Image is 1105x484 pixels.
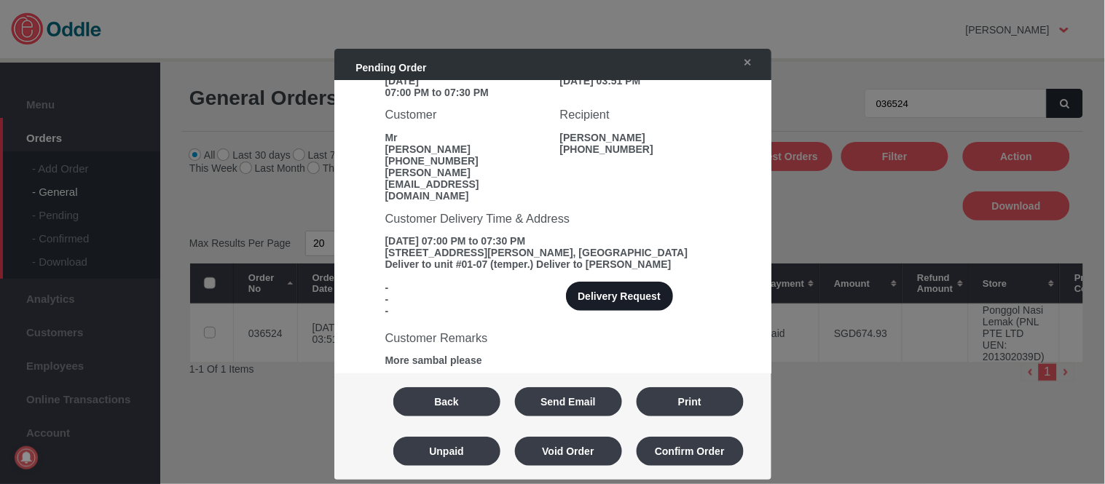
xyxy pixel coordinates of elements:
button: Send Email [515,387,622,416]
div: [DATE] 07:00 PM to 07:30 PM [385,235,720,247]
div: [PHONE_NUMBER] [560,143,720,155]
button: Confirm Order [637,437,744,466]
div: - [385,293,546,305]
div: [DATE] [385,75,546,87]
div: [PERSON_NAME][EMAIL_ADDRESS][DOMAIN_NAME] [385,167,546,202]
div: [DATE] 03:51 PM [560,75,720,87]
h3: Recipient [560,108,720,122]
div: 07:00 PM to 07:30 PM [385,87,546,98]
a: ✕ [729,49,760,76]
h3: Customer [385,108,546,122]
h3: Customer Remarks [385,331,720,345]
div: More sambal please [385,354,720,366]
button: Void Order [515,437,622,466]
div: [PERSON_NAME] [385,143,546,155]
button: Print [637,387,744,416]
h3: Customer Delivery Time & Address [385,212,720,226]
button: Delivery Request [566,282,673,311]
div: - [385,282,546,293]
div: [PHONE_NUMBER] [385,155,546,167]
button: Unpaid [393,437,500,466]
div: Pending Order [342,55,722,81]
div: Mr [385,132,546,143]
button: Back [393,387,500,416]
div: [STREET_ADDRESS][PERSON_NAME], [GEOGRAPHIC_DATA] [385,247,720,258]
div: Deliver to unit #01-07 (temper.) Deliver to [PERSON_NAME] [385,258,720,270]
div: - [385,305,546,317]
div: [PERSON_NAME] [560,132,720,143]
